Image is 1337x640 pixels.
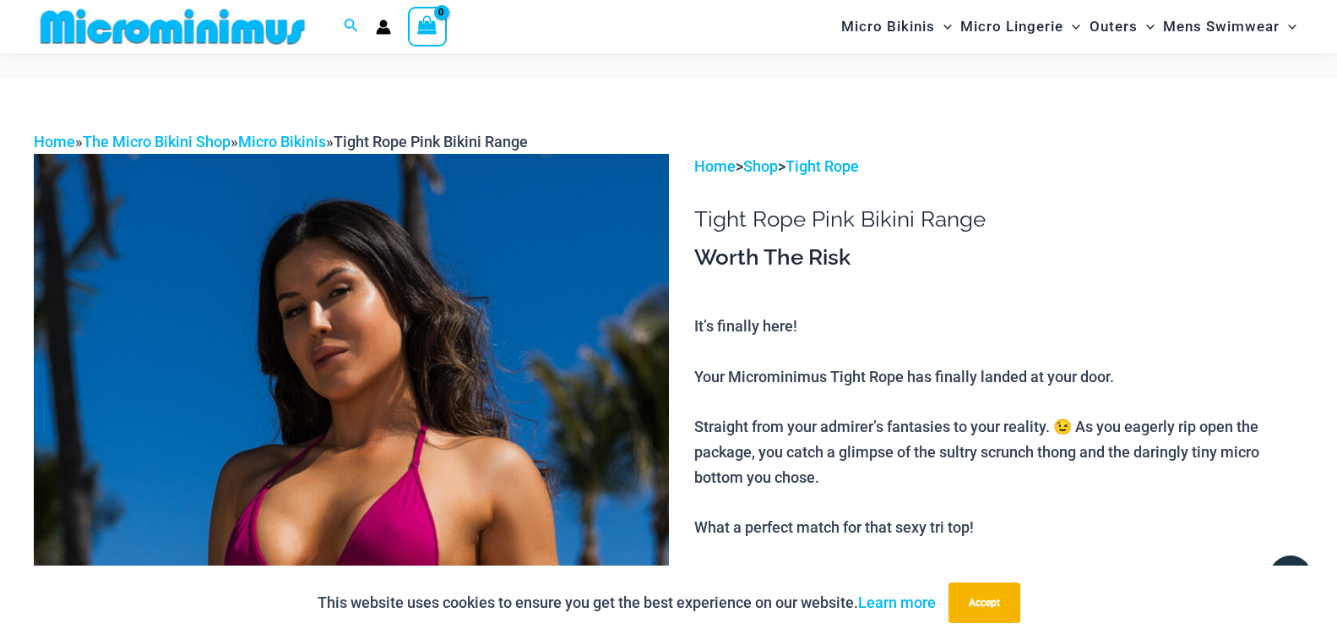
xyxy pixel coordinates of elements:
[785,157,859,175] a: Tight Rope
[408,7,447,46] a: View Shopping Cart, empty
[344,16,359,37] a: Search icon link
[34,133,528,150] span: » » »
[1090,5,1138,48] span: Outers
[376,19,391,35] a: Account icon link
[1159,5,1301,48] a: Mens SwimwearMenu ToggleMenu Toggle
[1163,5,1280,48] span: Mens Swimwear
[34,8,312,46] img: MM SHOP LOGO FLAT
[83,133,231,150] a: The Micro Bikini Shop
[1138,5,1155,48] span: Menu Toggle
[935,5,952,48] span: Menu Toggle
[694,157,736,175] a: Home
[238,133,326,150] a: Micro Bikinis
[694,206,1303,232] h1: Tight Rope Pink Bikini Range
[318,590,936,615] p: This website uses cookies to ensure you get the best experience on our website.
[1085,5,1159,48] a: OutersMenu ToggleMenu Toggle
[743,157,778,175] a: Shop
[956,5,1084,48] a: Micro LingerieMenu ToggleMenu Toggle
[694,154,1303,179] p: > >
[34,133,75,150] a: Home
[834,3,1303,51] nav: Site Navigation
[1063,5,1080,48] span: Menu Toggle
[334,133,528,150] span: Tight Rope Pink Bikini Range
[1280,5,1296,48] span: Menu Toggle
[694,243,1303,272] h3: Worth The Risk
[858,594,936,611] a: Learn more
[960,5,1063,48] span: Micro Lingerie
[948,583,1020,623] button: Accept
[837,5,956,48] a: Micro BikinisMenu ToggleMenu Toggle
[841,5,935,48] span: Micro Bikinis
